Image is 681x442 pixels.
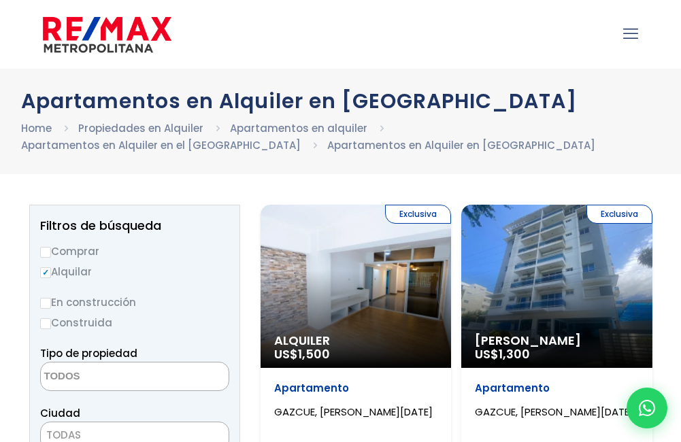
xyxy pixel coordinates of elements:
[274,345,330,362] span: US$
[40,314,229,331] label: Construida
[40,294,229,311] label: En construcción
[274,381,438,395] p: Apartamento
[40,263,229,280] label: Alquilar
[619,22,642,46] a: mobile menu
[43,14,171,55] img: remax-metropolitana-logo
[40,298,51,309] input: En construcción
[40,243,229,260] label: Comprar
[46,428,81,442] span: TODAS
[586,205,652,224] span: Exclusiva
[298,345,330,362] span: 1,500
[40,267,51,278] input: Alquilar
[40,406,80,420] span: Ciudad
[475,405,633,419] span: GAZCUE, [PERSON_NAME][DATE]
[21,121,52,135] a: Home
[78,121,203,135] a: Propiedades en Alquiler
[475,345,530,362] span: US$
[327,137,595,154] li: Apartamentos en Alquiler en [GEOGRAPHIC_DATA]
[40,318,51,329] input: Construida
[40,219,229,233] h2: Filtros de búsqueda
[41,362,173,392] textarea: Search
[499,345,530,362] span: 1,300
[21,138,301,152] a: Apartamentos en Alquiler en el [GEOGRAPHIC_DATA]
[475,334,639,347] span: [PERSON_NAME]
[274,405,433,419] span: GAZCUE, [PERSON_NAME][DATE]
[230,121,367,135] a: Apartamentos en alquiler
[21,89,661,113] h1: Apartamentos en Alquiler en [GEOGRAPHIC_DATA]
[385,205,451,224] span: Exclusiva
[274,334,438,347] span: Alquiler
[40,247,51,258] input: Comprar
[475,381,639,395] p: Apartamento
[40,346,137,360] span: Tipo de propiedad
